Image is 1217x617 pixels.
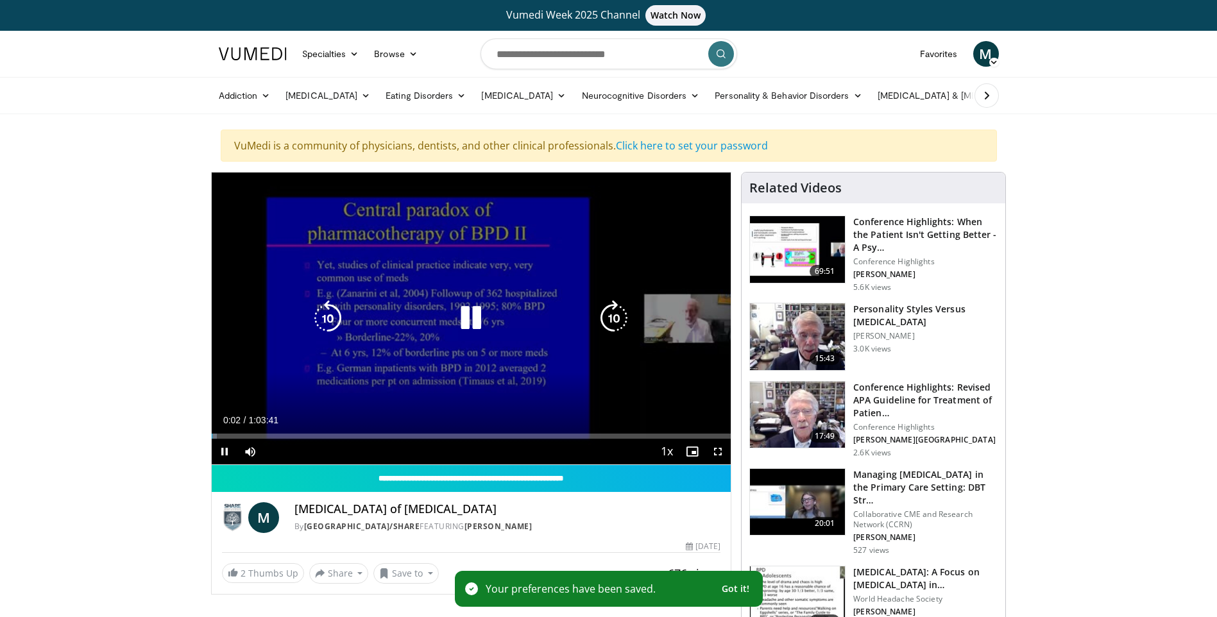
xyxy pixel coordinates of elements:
a: Eating Disorders [378,83,473,108]
h3: Managing [MEDICAL_DATA] in the Primary Care Setting: DBT Str… [853,468,998,507]
a: Personality & Behavior Disorders [707,83,869,108]
span: / [244,415,246,425]
a: [PERSON_NAME] [464,521,532,532]
img: VuMedi Logo [219,47,287,60]
p: Your preferences have been saved. [486,581,656,596]
span: 1:03:41 [248,415,278,425]
h3: [MEDICAL_DATA]: A Focus on [MEDICAL_DATA] in… [853,566,998,591]
img: a8a55e96-0fed-4e33-bde8-e6fc0867bf6d.150x105_q85_crop-smart_upscale.jpg [750,382,845,448]
span: 20:01 [810,517,840,530]
span: 676 views [668,566,720,581]
p: Collaborative CME and Research Network (CCRN) [853,509,998,530]
span: 17:49 [810,430,840,443]
a: 17:49 Conference Highlights: Revised APA Guideline for Treatment of Patien… Conference Highlights... [749,381,998,458]
button: Pause [212,439,237,464]
h3: Conference Highlights: Revised APA Guideline for Treatment of Patien… [853,381,998,419]
a: 20:01 Managing [MEDICAL_DATA] in the Primary Care Setting: DBT Str… Collaborative CME and Researc... [749,468,998,555]
img: ea4fda3a-75ee-492b-aac5-8ea0e6e7fb3c.150x105_q85_crop-smart_upscale.jpg [750,469,845,536]
a: Click here to set your password [616,139,768,153]
a: [MEDICAL_DATA] [473,83,574,108]
p: [PERSON_NAME] [853,607,998,617]
p: 5.6K views [853,282,891,292]
input: Search topics, interventions [481,38,737,69]
a: Favorites [912,41,966,67]
a: Browse [366,41,425,67]
h4: [MEDICAL_DATA] of [MEDICAL_DATA] [294,502,721,516]
h3: Conference Highlights: When the Patient Isn't Getting Better - A Psy… [853,216,998,254]
p: World Headache Society [853,594,998,604]
div: VuMedi is a community of physicians, dentists, and other clinical professionals. [221,130,997,162]
p: 2.6K views [853,448,891,458]
span: 2 [241,567,246,579]
img: 4362ec9e-0993-4580-bfd4-8e18d57e1d49.150x105_q85_crop-smart_upscale.jpg [750,216,845,283]
a: 15:43 Personality Styles Versus [MEDICAL_DATA] [PERSON_NAME] 3.0K views [749,303,998,371]
h3: Personality Styles Versus [MEDICAL_DATA] [853,303,998,328]
a: 69:51 Conference Highlights: When the Patient Isn't Getting Better - A Psy… Conference Highlights... [749,216,998,292]
span: 15:43 [810,352,840,365]
img: 8bb3fa12-babb-40ea-879a-3a97d6c50055.150x105_q85_crop-smart_upscale.jpg [750,303,845,370]
p: [PERSON_NAME] [853,269,998,280]
button: Mute [237,439,263,464]
p: [PERSON_NAME] [853,331,998,341]
a: M [973,41,999,67]
a: [GEOGRAPHIC_DATA]/SHARE [304,521,420,532]
span: Watch Now [645,5,706,26]
p: Conference Highlights [853,257,998,267]
p: [PERSON_NAME][GEOGRAPHIC_DATA] [853,435,998,445]
button: Share [309,563,369,584]
a: Specialties [294,41,367,67]
button: Playback Rate [654,439,679,464]
button: Enable picture-in-picture mode [679,439,705,464]
div: By FEATURING [294,521,721,532]
button: Save to [373,563,439,584]
button: Fullscreen [705,439,731,464]
a: [MEDICAL_DATA] [278,83,378,108]
p: Conference Highlights [853,422,998,432]
span: 0:02 [223,415,241,425]
p: 527 views [853,545,889,555]
a: 2 Thumbs Up [222,563,304,583]
video-js: Video Player [212,173,731,465]
a: Vumedi Week 2025 ChannelWatch Now [221,5,997,26]
a: Addiction [211,83,278,108]
a: Neurocognitive Disorders [574,83,708,108]
div: Progress Bar [212,434,731,439]
span: 69:51 [810,265,840,278]
img: Silver Hill Hospital/SHARE [222,502,243,533]
p: 3.0K views [853,344,891,354]
p: [PERSON_NAME] [853,532,998,543]
span: Got it! [722,583,750,595]
h4: Related Videos [749,180,842,196]
a: M [248,502,279,533]
a: [MEDICAL_DATA] & [MEDICAL_DATA] [870,83,1053,108]
div: [DATE] [686,541,720,552]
